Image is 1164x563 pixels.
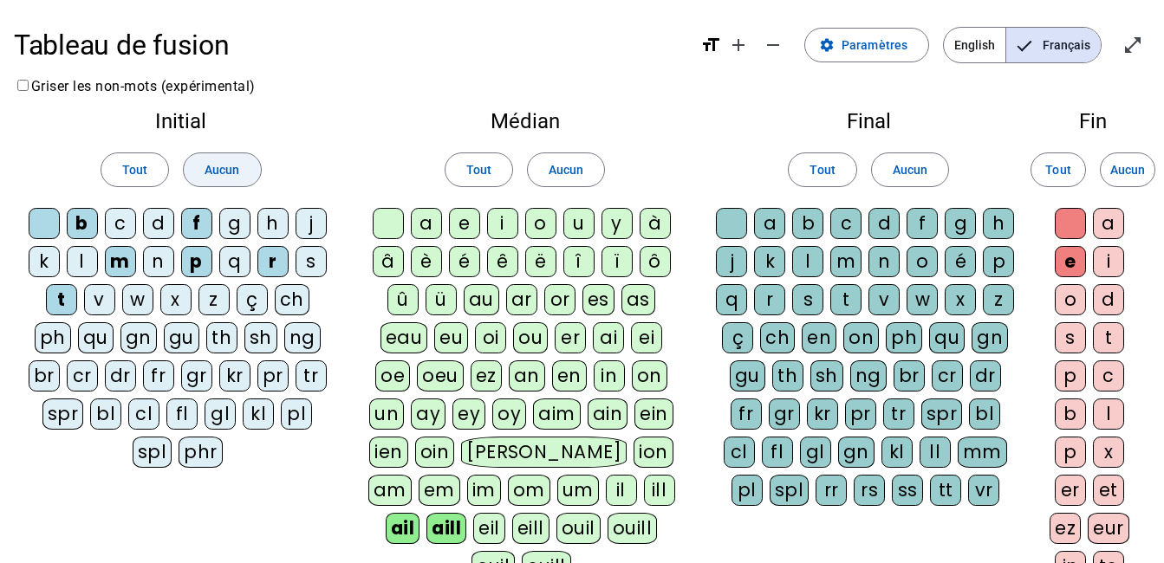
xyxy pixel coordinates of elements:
[621,284,655,315] div: as
[893,159,927,180] span: Aucun
[830,208,862,239] div: c
[426,284,457,315] div: ü
[588,398,628,430] div: ain
[883,398,914,430] div: tr
[373,246,404,277] div: â
[792,246,823,277] div: l
[1055,437,1086,468] div: p
[1115,28,1150,62] button: Entrer en plein écran
[754,246,785,277] div: k
[563,208,595,239] div: u
[181,246,212,277] div: p
[1093,322,1124,353] div: t
[810,159,835,180] span: Tout
[219,208,250,239] div: g
[868,246,900,277] div: n
[369,398,404,430] div: un
[461,437,627,468] div: [PERSON_NAME]
[1093,246,1124,277] div: i
[257,246,289,277] div: r
[945,284,976,315] div: x
[361,111,688,132] h2: Médian
[804,28,929,62] button: Paramètres
[838,437,875,468] div: gn
[721,28,756,62] button: Augmenter la taille de la police
[1006,28,1101,62] span: Français
[722,322,753,353] div: ç
[143,246,174,277] div: n
[1093,437,1124,468] div: x
[943,27,1102,63] mat-button-toggle-group: Language selection
[754,208,785,239] div: a
[90,398,121,430] div: bl
[512,513,549,544] div: eill
[644,475,675,506] div: ill
[958,437,1007,468] div: mm
[368,475,412,506] div: am
[506,284,537,315] div: ar
[183,152,261,187] button: Aucun
[67,246,98,277] div: l
[788,152,856,187] button: Tout
[1055,246,1086,277] div: e
[386,513,420,544] div: ail
[544,284,575,315] div: or
[445,152,513,187] button: Tout
[1110,159,1145,180] span: Aucun
[716,284,747,315] div: q
[770,475,810,506] div: spl
[449,246,480,277] div: é
[46,284,77,315] div: t
[419,475,460,506] div: em
[632,360,667,392] div: on
[907,208,938,239] div: f
[28,111,334,132] h2: Initial
[473,513,505,544] div: eil
[772,360,803,392] div: th
[133,437,172,468] div: spl
[1093,475,1124,506] div: et
[634,398,673,430] div: ein
[792,284,823,315] div: s
[17,80,29,91] input: Griser les non-mots (expérimental)
[1055,284,1086,315] div: o
[243,398,274,430] div: kl
[968,475,999,506] div: vr
[763,35,784,55] mat-icon: remove
[1093,208,1124,239] div: a
[181,208,212,239] div: f
[816,475,847,506] div: rr
[1050,111,1136,132] h2: Fin
[983,246,1014,277] div: p
[426,513,466,544] div: aill
[198,284,230,315] div: z
[513,322,548,353] div: ou
[886,322,922,353] div: ph
[640,208,671,239] div: à
[845,398,876,430] div: pr
[602,246,633,277] div: ï
[1055,322,1086,353] div: s
[1055,360,1086,392] div: p
[120,322,157,353] div: gn
[122,159,147,180] span: Tout
[1031,152,1086,187] button: Tout
[296,246,327,277] div: s
[219,360,250,392] div: kr
[945,246,976,277] div: é
[257,360,289,392] div: pr
[143,208,174,239] div: d
[452,398,485,430] div: ey
[892,475,923,506] div: ss
[471,360,502,392] div: ez
[807,398,838,430] div: kr
[555,322,586,353] div: er
[487,208,518,239] div: i
[700,35,721,55] mat-icon: format_size
[525,246,556,277] div: ë
[369,437,408,468] div: ien
[716,246,747,277] div: j
[415,437,455,468] div: oin
[257,208,289,239] div: h
[594,360,625,392] div: in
